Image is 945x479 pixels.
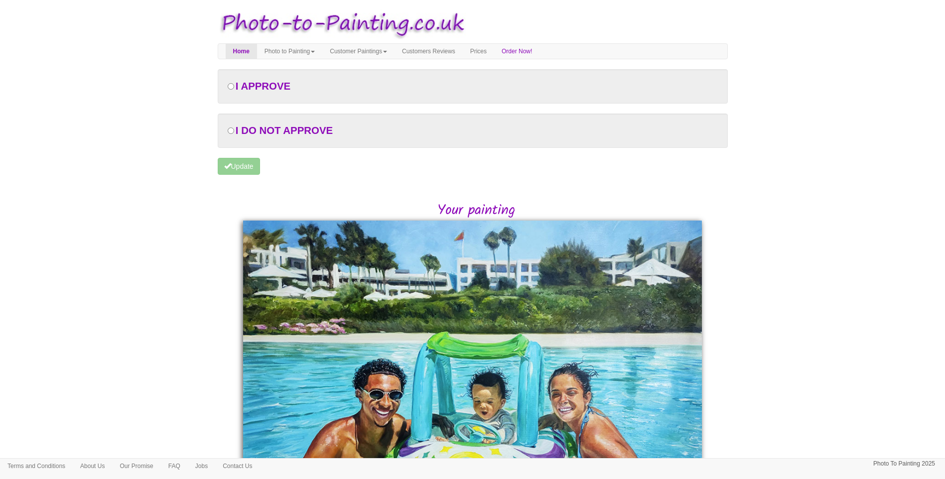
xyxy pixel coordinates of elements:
[112,459,160,474] a: Our Promise
[161,459,188,474] a: FAQ
[236,125,333,136] span: I DO NOT APPROVE
[322,44,395,59] a: Customer Paintings
[73,459,112,474] a: About Us
[257,44,322,59] a: Photo to Painting
[215,459,260,474] a: Contact Us
[188,459,215,474] a: Jobs
[873,459,935,469] p: Photo To Painting 2025
[225,203,728,219] h2: Your painting
[213,5,468,43] img: Photo to Painting
[463,44,494,59] a: Prices
[226,44,257,59] a: Home
[395,44,463,59] a: Customers Reviews
[494,44,540,59] a: Order Now!
[236,81,290,92] span: I APPROVE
